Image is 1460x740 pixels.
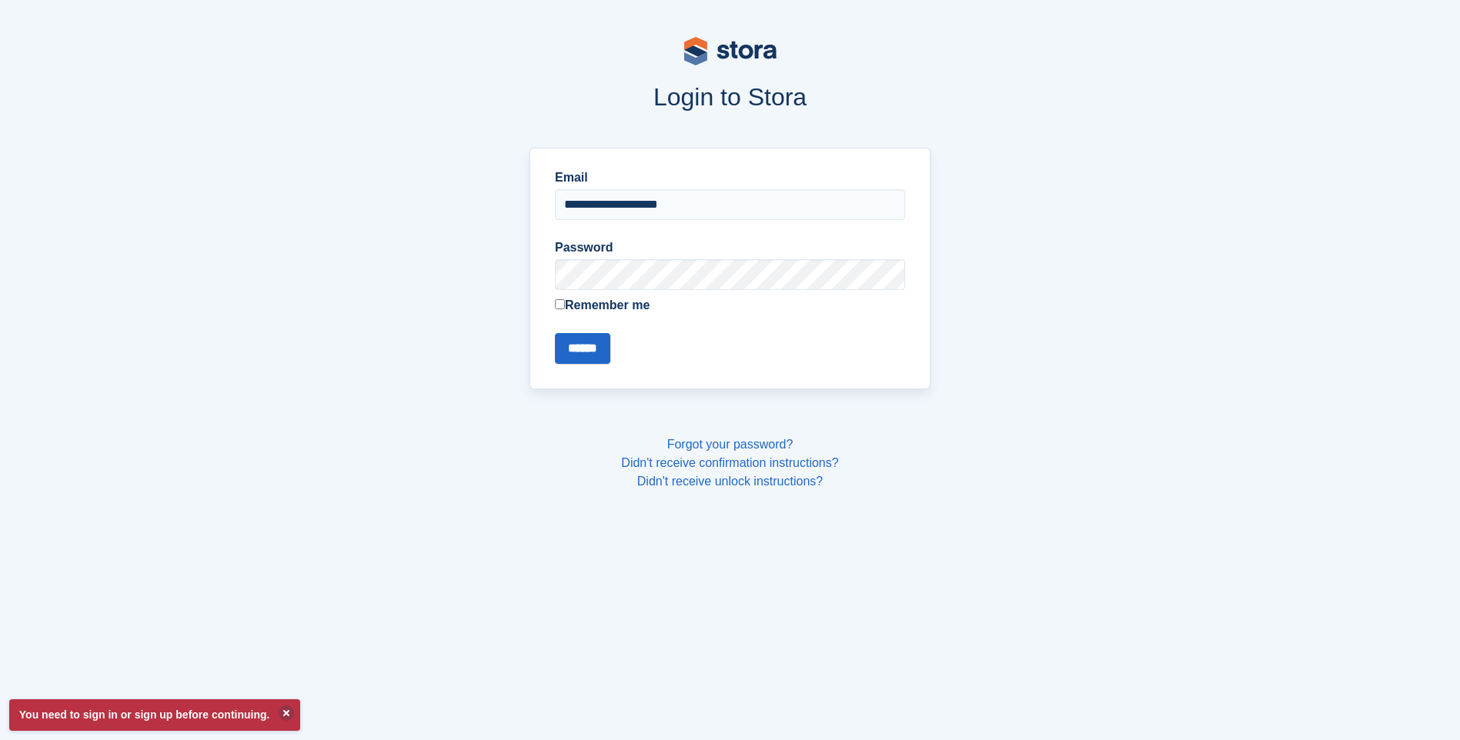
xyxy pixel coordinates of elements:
[555,296,905,315] label: Remember me
[667,438,793,451] a: Forgot your password?
[684,37,777,65] img: stora-logo-53a41332b3708ae10de48c4981b4e9114cc0af31d8433b30ea865607fb682f29.svg
[555,299,565,309] input: Remember me
[236,83,1224,111] h1: Login to Stora
[621,456,838,469] a: Didn't receive confirmation instructions?
[9,699,300,731] p: You need to sign in or sign up before continuing.
[555,238,905,257] label: Password
[555,168,905,187] label: Email
[637,475,823,488] a: Didn't receive unlock instructions?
